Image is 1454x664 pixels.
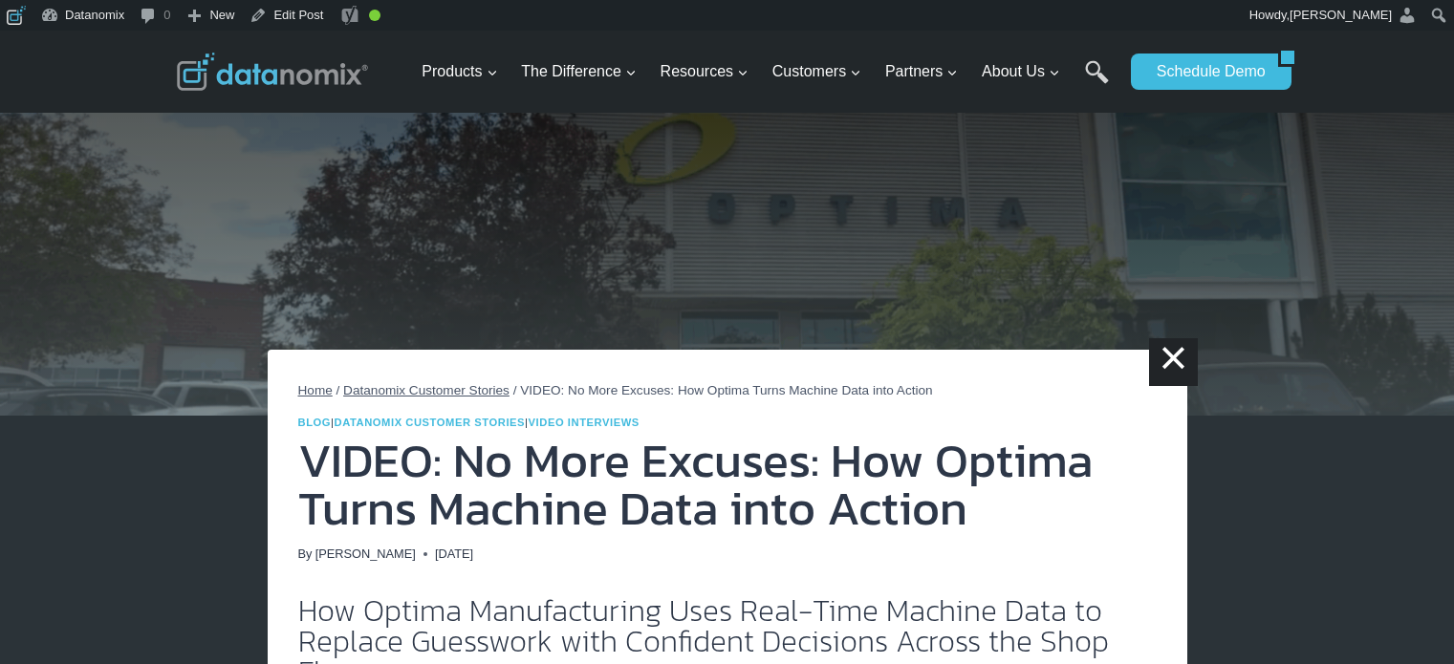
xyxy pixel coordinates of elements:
span: Partners [885,59,958,84]
span: VIDEO: No More Excuses: How Optima Turns Machine Data into Action [520,383,932,397]
span: | | [298,417,640,428]
span: [PERSON_NAME] [1290,8,1392,22]
a: Search [1085,60,1109,103]
span: / [513,383,517,397]
span: The Difference [521,59,637,84]
h1: VIDEO: No More Excuses: How Optima Turns Machine Data into Action [298,437,1157,532]
a: Blog [298,417,332,428]
a: Schedule Demo [1131,54,1278,90]
img: Datanomix [177,53,368,91]
div: Good [369,10,380,21]
span: Customers [772,59,861,84]
a: Video Interviews [529,417,640,428]
span: / [336,383,340,397]
a: Datanomix Customer Stories [343,383,510,397]
span: Resources [661,59,749,84]
time: [DATE] [435,545,473,564]
a: × [1149,338,1197,386]
nav: Breadcrumbs [298,380,1157,401]
span: Products [422,59,497,84]
span: About Us [982,59,1060,84]
a: [PERSON_NAME] [315,546,416,561]
nav: Primary Navigation [414,41,1121,103]
span: By [298,545,313,564]
a: Home [298,383,333,397]
a: Datanomix Customer Stories [335,417,526,428]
